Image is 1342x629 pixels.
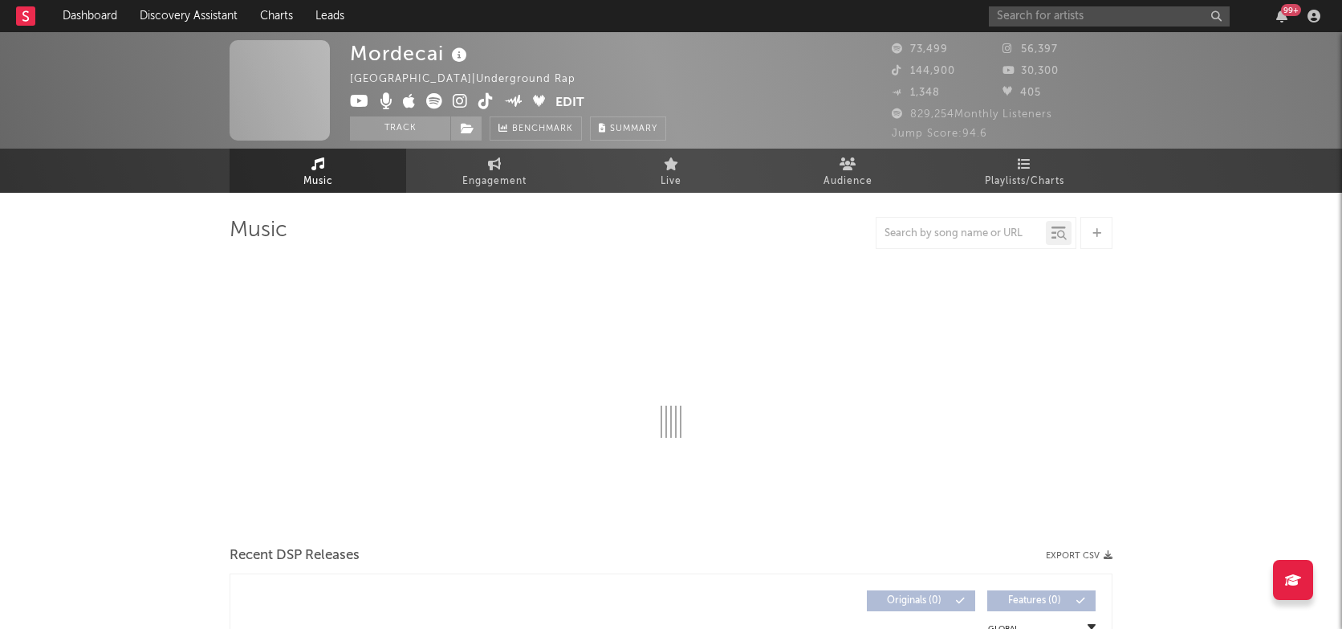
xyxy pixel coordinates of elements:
[406,149,583,193] a: Engagement
[1002,44,1058,55] span: 56,397
[1002,66,1059,76] span: 30,300
[759,149,936,193] a: Audience
[303,172,333,191] span: Music
[892,88,940,98] span: 1,348
[350,70,594,89] div: [GEOGRAPHIC_DATA] | Underground Rap
[823,172,872,191] span: Audience
[876,227,1046,240] input: Search by song name or URL
[230,546,360,566] span: Recent DSP Releases
[490,116,582,141] a: Benchmark
[512,120,573,139] span: Benchmark
[998,596,1072,606] span: Features ( 0 )
[1281,4,1301,16] div: 99 +
[892,44,948,55] span: 73,499
[661,172,681,191] span: Live
[892,129,987,139] span: Jump Score: 94.6
[350,116,450,141] button: Track
[350,40,471,67] div: Mordecai
[892,66,955,76] span: 144,900
[1002,88,1041,98] span: 405
[610,125,657,133] span: Summary
[985,172,1064,191] span: Playlists/Charts
[583,149,759,193] a: Live
[1046,551,1112,561] button: Export CSV
[230,149,406,193] a: Music
[892,109,1052,120] span: 829,254 Monthly Listeners
[936,149,1112,193] a: Playlists/Charts
[590,116,666,141] button: Summary
[462,172,527,191] span: Engagement
[877,596,951,606] span: Originals ( 0 )
[867,590,975,611] button: Originals(0)
[987,590,1096,611] button: Features(0)
[1276,10,1287,22] button: 99+
[989,6,1230,27] input: Search for artists
[555,93,584,113] button: Edit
